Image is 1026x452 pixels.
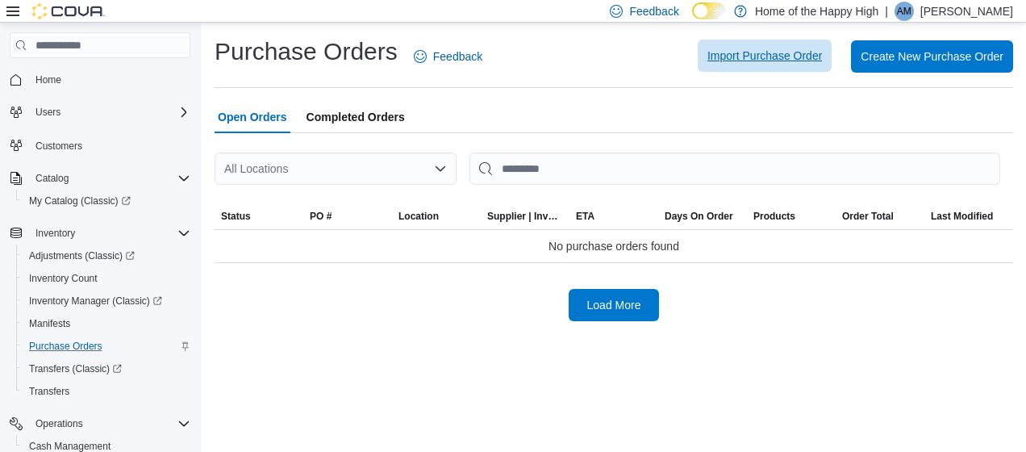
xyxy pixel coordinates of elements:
span: Last Modified [931,210,993,223]
span: Operations [29,414,190,433]
span: Users [35,106,60,119]
span: ETA [576,210,594,223]
button: Location [392,203,481,229]
span: Users [29,103,190,122]
span: Customers [35,140,82,153]
a: Adjustments (Classic) [23,246,141,266]
span: My Catalog (Classic) [23,191,190,211]
button: Status [215,203,303,229]
button: Open list of options [434,162,447,175]
button: Home [3,68,197,91]
a: Inventory Count [23,269,104,288]
input: Dark Mode [692,2,726,19]
span: Catalog [29,169,190,188]
button: Supplier | Invoice Number [481,203,569,229]
button: Catalog [29,169,75,188]
a: Purchase Orders [23,337,109,356]
span: Load More [587,297,641,313]
span: Transfers [23,382,190,401]
span: Home [29,69,190,90]
span: Inventory Count [29,272,98,285]
h1: Purchase Orders [215,36,398,68]
span: No purchase orders found [548,236,679,256]
button: Transfers [16,380,197,403]
img: Cova [32,3,105,19]
button: Purchase Orders [16,335,197,358]
button: Load More [569,289,659,321]
span: Inventory Count [23,269,190,288]
span: Inventory [29,224,190,243]
p: Home of the Happy High [755,2,878,21]
span: Inventory [35,227,75,240]
span: Supplier | Invoice Number [487,210,563,223]
a: Adjustments (Classic) [16,245,197,267]
button: Days On Order [658,203,747,229]
span: Manifests [29,317,70,330]
a: Transfers (Classic) [16,358,197,380]
span: Create New Purchase Order [861,48,1003,65]
span: Customers [29,135,190,155]
span: Inventory Manager (Classic) [23,291,190,311]
button: Inventory [3,222,197,245]
a: My Catalog (Classic) [16,190,197,212]
button: Catalog [3,167,197,190]
span: Home [35,73,61,86]
button: PO # [303,203,392,229]
span: Adjustments (Classic) [23,246,190,266]
span: My Catalog (Classic) [29,195,131,207]
button: Products [747,203,836,229]
a: Home [29,70,68,90]
span: Purchase Orders [23,337,190,356]
button: Operations [29,414,90,433]
button: Manifests [16,312,197,335]
span: Feedback [433,48,482,65]
a: Feedback [407,40,489,73]
p: | [885,2,888,21]
button: Users [29,103,67,122]
button: Last Modified [924,203,1013,229]
a: Manifests [23,314,77,333]
span: Order Total [842,210,894,223]
span: Transfers (Classic) [29,362,122,375]
div: Alicia Mair [895,2,914,21]
input: This is a search bar. After typing your query, hit enter to filter the results lower in the page. [469,153,1000,185]
button: Users [3,101,197,123]
button: Import Purchase Order [698,40,832,72]
div: Location [398,210,439,223]
span: Operations [35,417,83,430]
span: Adjustments (Classic) [29,249,135,262]
span: Open Orders [218,101,287,133]
a: Transfers [23,382,76,401]
span: Import Purchase Order [707,48,822,64]
button: Create New Purchase Order [851,40,1013,73]
button: Inventory [29,224,81,243]
span: Days On Order [665,210,733,223]
a: Transfers (Classic) [23,359,128,379]
button: Operations [3,412,197,435]
span: Inventory Manager (Classic) [29,295,162,308]
p: [PERSON_NAME] [920,2,1013,21]
span: Purchase Orders [29,340,102,353]
button: ETA [569,203,658,229]
button: Order Total [836,203,924,229]
button: Inventory Count [16,267,197,290]
span: Transfers (Classic) [23,359,190,379]
a: Customers [29,136,89,156]
span: Status [221,210,251,223]
span: Dark Mode [692,19,693,20]
span: Catalog [35,172,69,185]
span: Products [753,210,795,223]
span: Completed Orders [307,101,405,133]
span: Manifests [23,314,190,333]
span: Transfers [29,385,69,398]
span: Feedback [629,3,678,19]
a: My Catalog (Classic) [23,191,137,211]
a: Inventory Manager (Classic) [16,290,197,312]
span: AM [897,2,911,21]
a: Inventory Manager (Classic) [23,291,169,311]
button: Customers [3,133,197,157]
span: PO # [310,210,332,223]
